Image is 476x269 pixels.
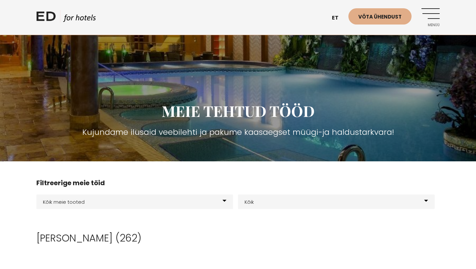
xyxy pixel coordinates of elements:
a: Võta ühendust [348,8,412,25]
h3: Kujundame ilusaid veebilehti ja pakume kaasaegset müügi-ja haldustarkvara! [36,126,440,138]
span: MEIE TEHTUD TÖÖD [162,101,315,121]
a: et [329,10,348,26]
a: Menüü [421,8,440,27]
h2: [PERSON_NAME] (262) [36,232,440,244]
a: ED HOTELS [36,10,96,27]
span: Menüü [421,23,440,27]
h4: Filtreerige meie töid [36,178,440,188]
